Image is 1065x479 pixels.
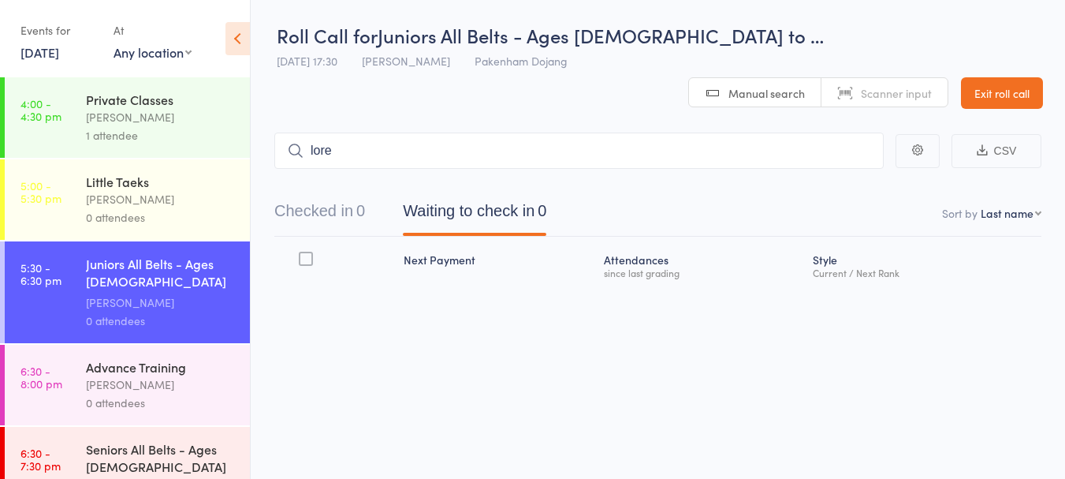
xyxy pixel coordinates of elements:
[403,194,546,236] button: Waiting to check in0
[5,345,250,425] a: 6:30 -8:00 pmAdvance Training[PERSON_NAME]0 attendees
[728,85,805,101] span: Manual search
[86,255,236,294] div: Juniors All Belts - Ages [DEMOGRAPHIC_DATA] yrs
[20,179,61,204] time: 5:00 - 5:30 pm
[114,43,192,61] div: Any location
[961,77,1043,109] a: Exit roll call
[598,244,806,286] div: Atten­dances
[114,17,192,43] div: At
[20,97,61,122] time: 4:00 - 4:30 pm
[20,365,62,390] time: 6:30 - 8:00 pm
[86,376,236,394] div: [PERSON_NAME]
[86,208,236,226] div: 0 attendees
[86,440,236,479] div: Seniors All Belts - Ages [DEMOGRAPHIC_DATA] and up
[20,17,98,43] div: Events for
[942,205,977,221] label: Sort by
[20,43,59,61] a: [DATE]
[86,91,236,108] div: Private Classes
[277,53,337,69] span: [DATE] 17:30
[86,358,236,376] div: Advance Training
[86,394,236,412] div: 0 attendees
[86,294,236,312] div: [PERSON_NAME]
[86,173,236,190] div: Little Taeks
[813,268,1035,278] div: Current / Next Rank
[277,22,378,48] span: Roll Call for
[274,133,884,169] input: Search by name
[378,22,824,48] span: Juniors All Belts - Ages [DEMOGRAPHIC_DATA] to …
[5,241,250,343] a: 5:30 -6:30 pmJuniors All Belts - Ages [DEMOGRAPHIC_DATA] yrs[PERSON_NAME]0 attendees
[475,53,568,69] span: Pakenham Dojang
[274,194,365,236] button: Checked in0
[20,261,61,286] time: 5:30 - 6:30 pm
[5,159,250,240] a: 5:00 -5:30 pmLittle Taeks[PERSON_NAME]0 attendees
[86,126,236,144] div: 1 attendee
[20,447,61,472] time: 6:30 - 7:30 pm
[806,244,1041,286] div: Style
[861,85,932,101] span: Scanner input
[86,312,236,330] div: 0 attendees
[981,205,1033,221] div: Last name
[362,53,450,69] span: [PERSON_NAME]
[86,108,236,126] div: [PERSON_NAME]
[397,244,597,286] div: Next Payment
[951,134,1041,168] button: CSV
[538,202,546,219] div: 0
[604,268,800,278] div: since last grading
[5,77,250,158] a: 4:00 -4:30 pmPrivate Classes[PERSON_NAME]1 attendee
[356,202,365,219] div: 0
[86,190,236,208] div: [PERSON_NAME]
